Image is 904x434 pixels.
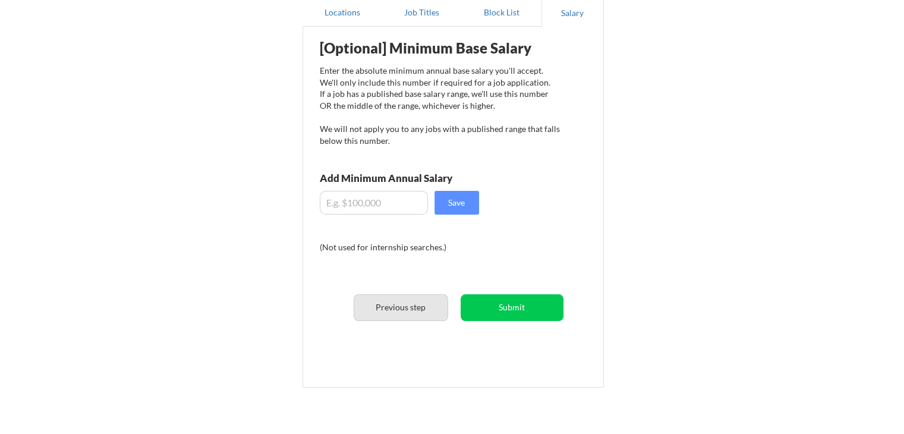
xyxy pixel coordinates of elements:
[354,294,448,321] button: Previous step
[320,241,481,253] div: (Not used for internship searches.)
[320,41,560,55] div: [Optional] Minimum Base Salary
[320,191,428,215] input: E.g. $100,000
[320,65,560,146] div: Enter the absolute minimum annual base salary you'll accept. We'll only include this number if re...
[434,191,479,215] button: Save
[461,294,563,321] button: Submit
[320,173,505,183] div: Add Minimum Annual Salary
